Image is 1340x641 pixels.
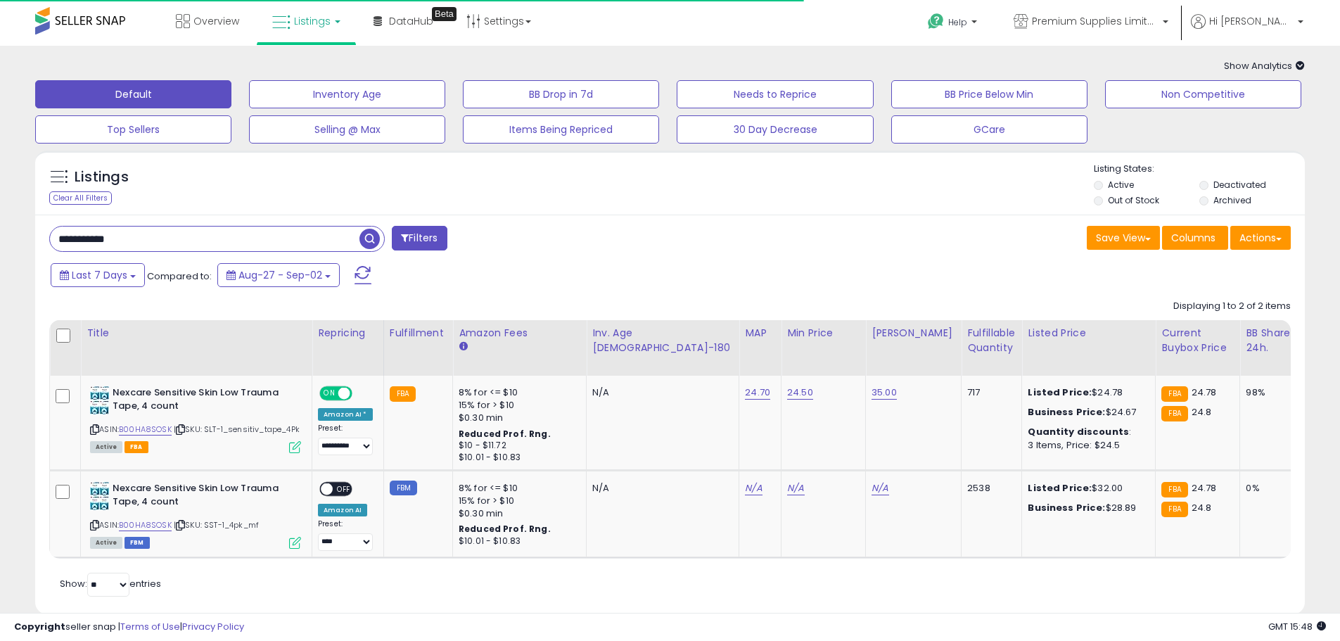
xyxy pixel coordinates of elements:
a: 24.70 [745,386,770,400]
span: Compared to: [147,269,212,283]
div: BB Share 24h. [1246,326,1297,355]
span: All listings currently available for purchase on Amazon [90,537,122,549]
small: FBA [390,386,416,402]
span: | SKU: SST-1_4pk_mf [174,519,259,531]
label: Out of Stock [1108,194,1159,206]
a: N/A [787,481,804,495]
a: 24.50 [787,386,813,400]
label: Archived [1213,194,1251,206]
a: N/A [872,481,888,495]
span: Premium Supplies Limited [1032,14,1159,28]
div: Displaying 1 to 2 of 2 items [1173,300,1291,313]
div: N/A [592,482,728,495]
button: BB Price Below Min [891,80,1087,108]
span: 24.78 [1192,386,1217,399]
div: [PERSON_NAME] [872,326,955,341]
a: B00HA8SOSK [119,519,172,531]
div: ASIN: [90,482,301,547]
div: 8% for <= $10 [459,482,575,495]
div: Repricing [318,326,378,341]
button: GCare [891,115,1087,144]
button: Actions [1230,226,1291,250]
button: Columns [1162,226,1228,250]
a: 35.00 [872,386,897,400]
div: ASIN: [90,386,301,452]
div: Preset: [318,519,373,551]
span: FBM [125,537,150,549]
a: Privacy Policy [182,620,244,633]
span: Last 7 Days [72,268,127,282]
div: Title [87,326,306,341]
button: Last 7 Days [51,263,145,287]
h5: Listings [75,167,129,187]
button: Aug-27 - Sep-02 [217,263,340,287]
div: Current Buybox Price [1161,326,1234,355]
button: Filters [392,226,447,250]
div: Fulfillable Quantity [967,326,1016,355]
div: $10 - $11.72 [459,440,575,452]
span: OFF [350,388,373,400]
span: Listings [294,14,331,28]
a: Terms of Use [120,620,180,633]
div: $24.78 [1028,386,1144,399]
b: Business Price: [1028,405,1105,419]
div: $28.89 [1028,502,1144,514]
img: 41jxD+7zxEL._SL40_.jpg [90,482,109,510]
span: Hi [PERSON_NAME] [1209,14,1294,28]
button: Top Sellers [35,115,231,144]
button: Non Competitive [1105,80,1301,108]
b: Reduced Prof. Rng. [459,523,551,535]
small: FBA [1161,502,1187,517]
i: Get Help [927,13,945,30]
a: Help [917,2,991,46]
span: DataHub [389,14,433,28]
b: Listed Price: [1028,481,1092,495]
span: ON [321,388,338,400]
div: $32.00 [1028,482,1144,495]
div: 8% for <= $10 [459,386,575,399]
button: Inventory Age [249,80,445,108]
div: Clear All Filters [49,191,112,205]
b: Listed Price: [1028,386,1092,399]
div: : [1028,426,1144,438]
div: 3 Items, Price: $24.5 [1028,439,1144,452]
span: Columns [1171,231,1215,245]
div: $0.30 min [459,412,575,424]
div: 15% for > $10 [459,399,575,412]
button: Items Being Repriced [463,115,659,144]
button: BB Drop in 7d [463,80,659,108]
div: Amazon AI [318,504,367,516]
a: B00HA8SOSK [119,424,172,436]
b: Nexcare Sensitive Skin Low Trauma Tape, 4 count [113,482,283,512]
small: FBA [1161,386,1187,402]
span: Help [948,16,967,28]
strong: Copyright [14,620,65,633]
div: $10.01 - $10.83 [459,452,575,464]
div: Tooltip anchor [432,7,457,21]
div: Listed Price [1028,326,1149,341]
div: 15% for > $10 [459,495,575,507]
div: Preset: [318,424,373,455]
span: OFF [333,483,355,495]
span: 24.8 [1192,405,1212,419]
span: Show Analytics [1224,59,1305,72]
a: N/A [745,481,762,495]
button: Save View [1087,226,1160,250]
span: Overview [193,14,239,28]
div: 717 [967,386,1011,399]
span: 24.8 [1192,501,1212,514]
b: Nexcare Sensitive Skin Low Trauma Tape, 4 count [113,386,283,416]
button: 30 Day Decrease [677,115,873,144]
span: 2025-09-12 15:48 GMT [1268,620,1326,633]
label: Deactivated [1213,179,1266,191]
a: Hi [PERSON_NAME] [1191,14,1303,46]
div: N/A [592,386,728,399]
div: $24.67 [1028,406,1144,419]
div: Fulfillment [390,326,447,341]
span: Show: entries [60,577,161,590]
div: MAP [745,326,775,341]
div: 98% [1246,386,1292,399]
img: 41jxD+7zxEL._SL40_.jpg [90,386,109,414]
div: Amazon AI * [318,408,373,421]
span: | SKU: SLT-1_sensitiv_tape_4Pk [174,424,300,435]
